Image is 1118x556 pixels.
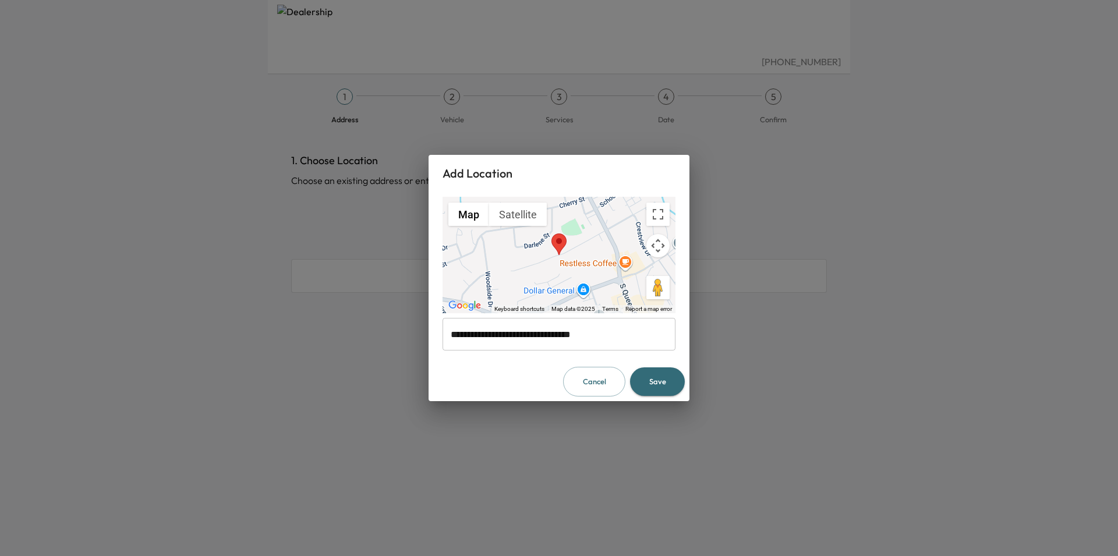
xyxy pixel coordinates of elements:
[602,306,618,312] a: Terms (opens in new tab)
[445,298,484,313] a: Open this area in Google Maps (opens a new window)
[551,306,595,312] span: Map data ©2025
[429,155,689,192] h2: Add Location
[448,203,489,226] button: Show street map
[646,276,670,299] button: Drag Pegman onto the map to open Street View
[445,298,484,313] img: Google
[630,367,685,396] button: Save
[646,203,670,226] button: Toggle fullscreen view
[646,234,670,257] button: Map camera controls
[489,203,547,226] button: Show satellite imagery
[625,306,672,312] a: Report a map error
[494,305,544,313] button: Keyboard shortcuts
[563,367,625,396] button: Cancel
